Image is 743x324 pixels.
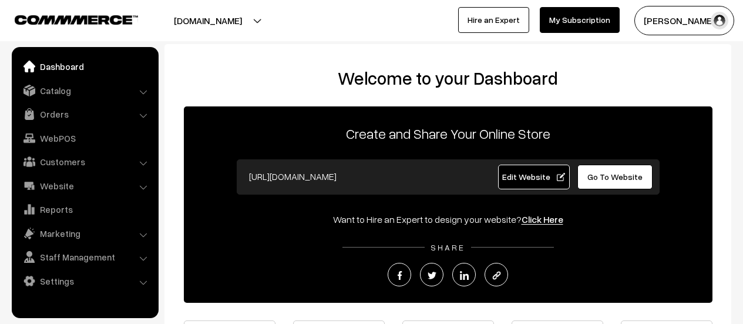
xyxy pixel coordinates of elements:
[15,270,154,292] a: Settings
[634,6,734,35] button: [PERSON_NAME]
[577,165,653,189] a: Go To Website
[184,123,712,144] p: Create and Share Your Online Store
[15,128,154,149] a: WebPOS
[15,246,154,268] a: Staff Management
[425,242,471,252] span: SHARE
[184,212,712,226] div: Want to Hire an Expert to design your website?
[176,68,720,89] h2: Welcome to your Dashboard
[587,172,643,182] span: Go To Website
[15,199,154,220] a: Reports
[502,172,565,182] span: Edit Website
[458,7,529,33] a: Hire an Expert
[711,12,728,29] img: user
[15,80,154,101] a: Catalog
[522,213,563,225] a: Click Here
[15,103,154,125] a: Orders
[15,175,154,196] a: Website
[15,151,154,172] a: Customers
[498,165,570,189] a: Edit Website
[133,6,283,35] button: [DOMAIN_NAME]
[15,12,117,26] a: COMMMERCE
[15,223,154,244] a: Marketing
[540,7,620,33] a: My Subscription
[15,15,138,24] img: COMMMERCE
[15,56,154,77] a: Dashboard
